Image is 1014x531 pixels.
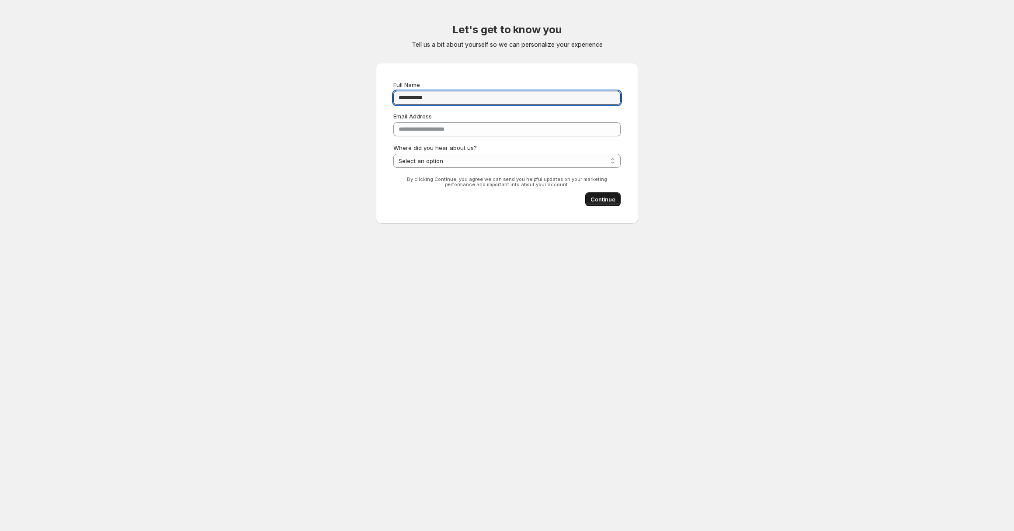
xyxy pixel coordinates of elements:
span: Where did you hear about us? [393,144,477,151]
button: Continue [585,192,621,206]
span: Email Address [393,113,432,120]
p: By clicking Continue, you agree we can send you helpful updates on your marketing performance and... [393,177,621,187]
h2: Let's get to know you [452,23,562,37]
p: Tell us a bit about yourself so we can personalize your experience [412,40,603,49]
span: Continue [590,195,615,204]
span: Full Name [393,81,420,88]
